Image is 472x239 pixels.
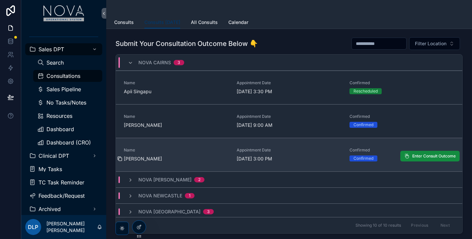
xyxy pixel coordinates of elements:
span: Clinical DPT [39,153,69,158]
span: No Tasks/Notes [46,100,86,105]
span: TC Task Reminder [39,180,84,185]
a: TC Task Reminder [25,176,102,188]
span: [DATE] 3:30 PM [237,88,342,95]
a: Clinical DPT [25,150,102,162]
span: Name [124,80,229,86]
span: Sales Pipeline [46,87,81,92]
span: [DATE] 9:00 AM [237,122,342,128]
div: 1 [189,193,191,198]
div: 3 [207,209,210,214]
span: DLP [28,223,39,231]
a: NameApii SingapuAppointment Date[DATE] 3:30 PMConfirmedRescheduled [116,71,462,104]
span: Consults [DATE] [144,19,180,26]
a: Dashboard [33,123,102,135]
a: Consults [114,16,134,30]
div: Confirmed [354,122,373,128]
span: Archived [39,206,61,212]
div: 2 [198,177,200,182]
span: Enter Consult Outcome [412,153,456,159]
span: Feedback/Request [39,193,85,198]
div: 3 [178,60,180,65]
a: Consults [DATE] [144,16,180,29]
a: Archived [25,203,102,215]
span: Calendar [228,19,248,26]
p: [PERSON_NAME] [PERSON_NAME] [46,220,97,234]
span: Resources [46,113,72,119]
span: Search [46,60,64,65]
span: Dashboard [46,126,74,132]
a: Resources [33,110,102,122]
a: Consultations [33,70,102,82]
span: Nova [GEOGRAPHIC_DATA] [138,208,200,215]
a: Name[PERSON_NAME]Appointment Date[DATE] 3:00 PMConfirmedConfirmedEnter Consult Outcome [116,138,462,171]
button: Select Button [409,37,460,50]
a: My Tasks [25,163,102,175]
div: Rescheduled [354,88,378,94]
span: Confirmed [350,147,454,153]
span: Consults [114,19,134,26]
span: Nova [PERSON_NAME] [138,176,192,183]
span: Apii Singapu [124,88,229,95]
span: Appointment Date [237,147,342,153]
span: [DATE] 3:00 PM [237,155,342,162]
span: Confirmed [350,114,454,119]
span: Nova Newcastle [138,192,182,199]
span: Appointment Date [237,114,342,119]
a: Feedback/Request [25,190,102,202]
span: Name [124,114,229,119]
span: Confirmed [350,80,454,86]
span: [PERSON_NAME] [124,155,229,162]
a: Calendar [228,16,248,30]
div: Confirmed [354,155,373,161]
span: Dashboard (CRO) [46,140,91,145]
span: Name [124,147,229,153]
a: Dashboard (CRO) [33,136,102,148]
a: No Tasks/Notes [33,97,102,109]
span: Nova Cairns [138,59,171,66]
button: Enter Consult Outcome [400,151,460,161]
span: Sales DPT [39,47,64,52]
span: [PERSON_NAME] [124,122,229,128]
a: Sales Pipeline [33,83,102,95]
span: All Consults [191,19,218,26]
a: Search [33,57,102,69]
a: Sales DPT [25,43,102,55]
span: Filter Location [415,40,446,47]
img: App logo [43,5,84,21]
h1: Submit Your Consultation Outcome Below 👇 [116,39,258,48]
span: Consultations [46,73,80,79]
span: Showing 10 of 10 results [355,223,401,228]
div: scrollable content [21,27,106,215]
a: All Consults [191,16,218,30]
a: Name[PERSON_NAME]Appointment Date[DATE] 9:00 AMConfirmedConfirmed [116,104,462,138]
span: Appointment Date [237,80,342,86]
span: My Tasks [39,166,62,172]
